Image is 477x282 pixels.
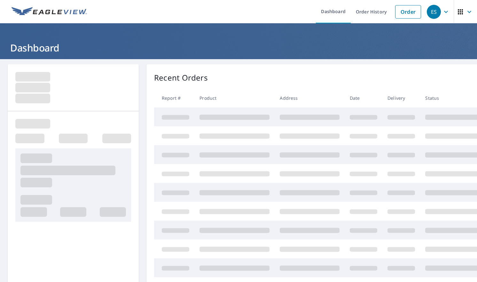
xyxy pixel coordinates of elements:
[382,89,420,107] th: Delivery
[345,89,382,107] th: Date
[154,89,194,107] th: Report #
[275,89,345,107] th: Address
[154,72,208,83] p: Recent Orders
[395,5,421,19] a: Order
[8,41,469,54] h1: Dashboard
[12,7,87,17] img: EV Logo
[194,89,275,107] th: Product
[427,5,441,19] div: ES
